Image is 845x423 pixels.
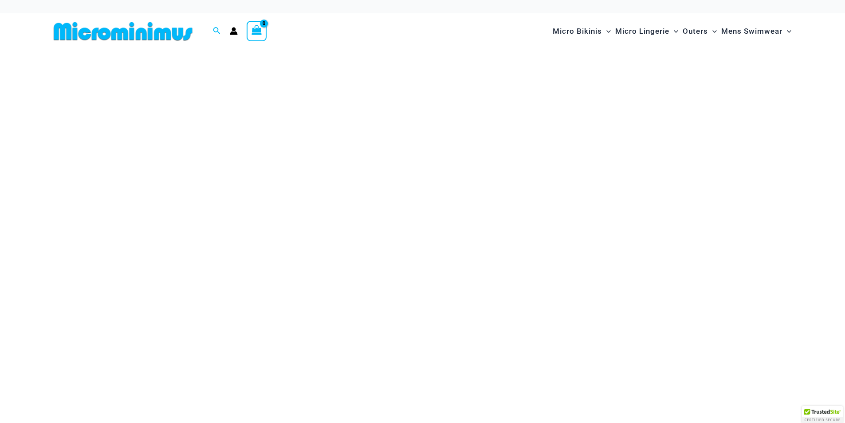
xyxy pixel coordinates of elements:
[613,18,680,45] a: Micro LingerieMenu ToggleMenu Toggle
[782,20,791,43] span: Menu Toggle
[602,20,611,43] span: Menu Toggle
[50,21,196,41] img: MM SHOP LOGO FLAT
[553,20,602,43] span: Micro Bikinis
[230,27,238,35] a: Account icon link
[708,20,717,43] span: Menu Toggle
[549,16,795,46] nav: Site Navigation
[550,18,613,45] a: Micro BikinisMenu ToggleMenu Toggle
[680,18,719,45] a: OutersMenu ToggleMenu Toggle
[669,20,678,43] span: Menu Toggle
[802,406,843,423] div: TrustedSite Certified
[721,20,782,43] span: Mens Swimwear
[683,20,708,43] span: Outers
[719,18,794,45] a: Mens SwimwearMenu ToggleMenu Toggle
[213,26,221,37] a: Search icon link
[615,20,669,43] span: Micro Lingerie
[247,21,267,41] a: View Shopping Cart, empty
